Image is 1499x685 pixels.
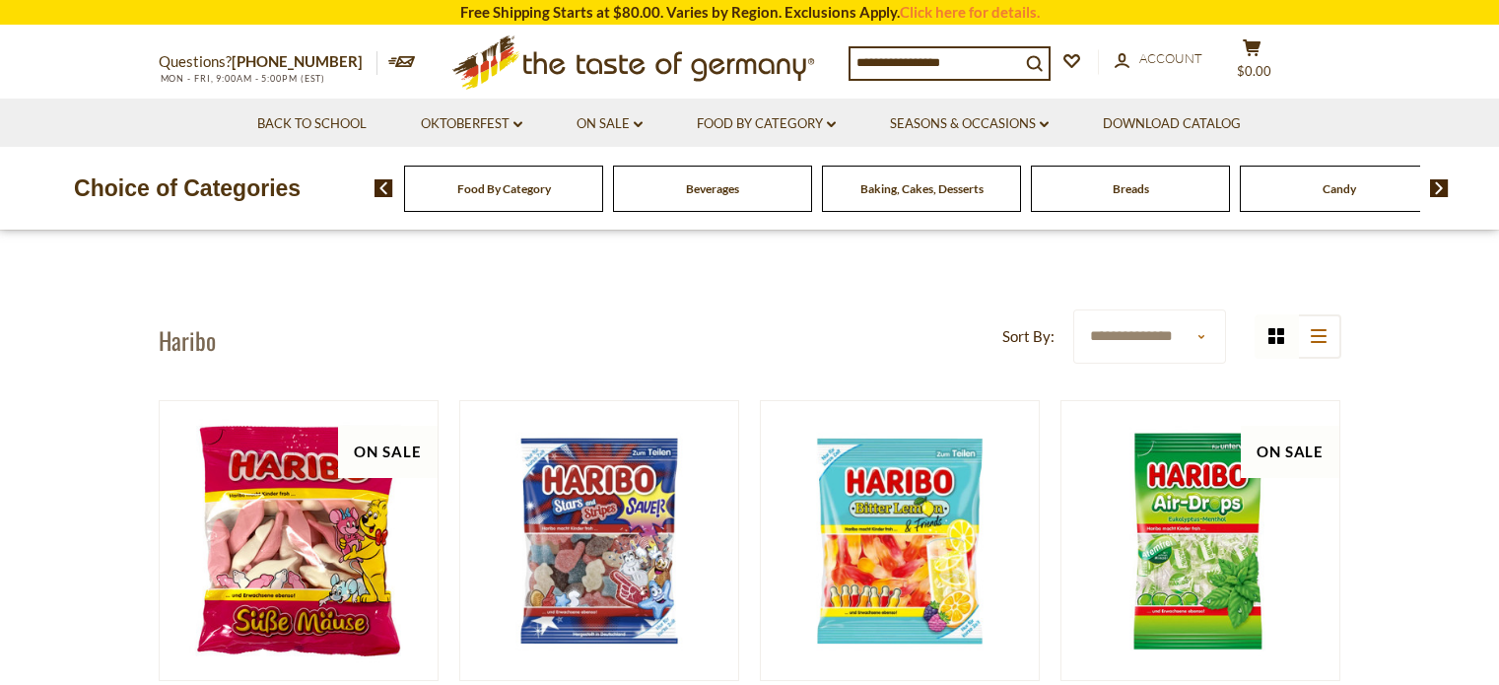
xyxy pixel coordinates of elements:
[159,49,377,75] p: Questions?
[1002,324,1055,349] label: Sort By:
[761,401,1040,680] img: Haribo Bitter Lemon & Friends
[460,401,739,680] img: Haribo Stars and Stripes
[159,325,216,355] h1: Haribo
[1115,48,1202,70] a: Account
[1223,38,1282,88] button: $0.00
[375,179,393,197] img: previous arrow
[900,3,1040,21] a: Click here for details.
[232,52,363,70] a: [PHONE_NUMBER]
[421,113,522,135] a: Oktoberfest
[1323,181,1356,196] a: Candy
[577,113,643,135] a: On Sale
[159,73,326,84] span: MON - FRI, 9:00AM - 5:00PM (EST)
[1113,181,1149,196] a: Breads
[860,181,984,196] a: Baking, Cakes, Desserts
[257,113,367,135] a: Back to School
[1061,401,1340,680] img: Haribo Air Drops Eucalyptus Menthol
[1103,113,1241,135] a: Download Catalog
[697,113,836,135] a: Food By Category
[890,113,1049,135] a: Seasons & Occasions
[1237,63,1271,79] span: $0.00
[1430,179,1449,197] img: next arrow
[686,181,739,196] a: Beverages
[457,181,551,196] a: Food By Category
[1139,50,1202,66] span: Account
[160,401,439,680] img: Haribo "Süsse Mäuse" Chewy Marshmallows, 175g - Made in Germany - SALE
